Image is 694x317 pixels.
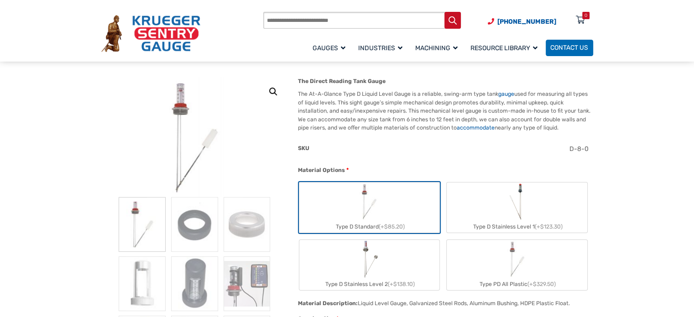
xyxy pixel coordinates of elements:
[346,166,349,174] abbr: required
[457,125,495,131] a: accommodate
[224,256,270,311] img: At A Glance - Image 6
[466,38,546,57] a: Resource Library
[546,40,593,56] a: Contact Us
[298,90,593,132] p: The At-A-Glance Type D Liquid Level Gauge is a reliable, swing-arm type tank used for measuring a...
[550,44,588,52] span: Contact Us
[506,182,527,221] img: Chemical Sight Gauge
[535,223,563,230] span: (+$123.30)
[224,197,270,252] img: At A Glance - Image 3
[298,300,358,307] span: Material Description:
[298,145,309,151] span: SKU
[101,15,200,52] img: Krueger Sentry Gauge
[299,221,439,233] div: Type D Standard
[299,240,439,290] label: Type D Stainless Level 2
[313,44,345,52] span: Gauges
[584,12,587,19] div: 0
[308,38,354,57] a: Gauges
[265,83,282,100] a: View full-screen image gallery
[299,278,439,290] div: Type D Stainless Level 2
[358,44,402,52] span: Industries
[447,240,587,290] label: Type PD All Plastic
[358,300,570,307] div: Liquid Level Gauge, Galvanized Steel Rods, Aluminum Bushing, HDPE Plastic Float.
[388,281,415,287] span: (+$138.10)
[488,17,556,26] a: Phone Number (920) 434-8860
[415,44,458,52] span: Machining
[354,38,411,57] a: Industries
[497,18,556,26] span: [PHONE_NUMBER]
[569,145,589,153] span: D-8-0
[470,44,537,52] span: Resource Library
[298,78,386,84] strong: The Direct Reading Tank Gauge
[171,256,218,311] img: At A Glance - Image 5
[379,223,405,230] span: (+$85.20)
[298,167,345,173] span: Material Options
[119,256,165,311] img: At A Glance - Image 4
[147,77,243,197] img: At A Glance
[447,278,587,290] div: Type PD All Plastic
[447,221,587,233] div: Type D Stainless Level 1
[447,182,587,233] label: Type D Stainless Level 1
[299,182,439,233] label: Type D Standard
[498,91,514,97] a: gauge
[411,38,466,57] a: Machining
[119,197,165,252] img: At A Glance
[527,281,556,287] span: (+$329.50)
[171,197,218,252] img: At A Glance - Image 2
